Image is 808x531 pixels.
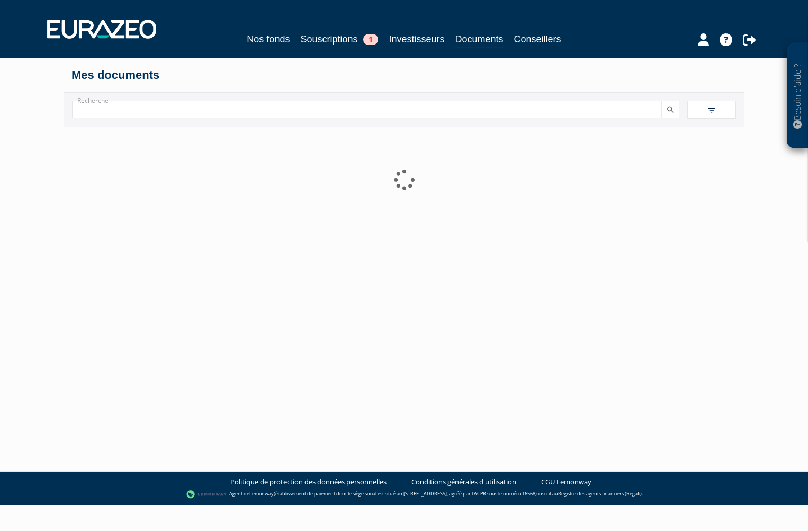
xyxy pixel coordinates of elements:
[47,20,156,39] img: 1732889491-logotype_eurazeo_blanc_rvb.png
[558,491,642,498] a: Registre des agents financiers (Regafi)
[363,34,378,45] span: 1
[71,69,737,82] h4: Mes documents
[247,32,290,47] a: Nos fonds
[72,101,662,118] input: Recherche
[389,32,444,47] a: Investisseurs
[514,32,561,47] a: Conseillers
[541,477,591,487] a: CGU Lemonway
[186,489,227,500] img: logo-lemonway.png
[792,48,804,144] p: Besoin d'aide ?
[11,489,797,500] div: - Agent de (établissement de paiement dont le siège social est situé au [STREET_ADDRESS], agréé p...
[249,491,274,498] a: Lemonway
[707,105,716,115] img: filter.svg
[300,32,378,47] a: Souscriptions1
[455,32,504,48] a: Documents
[230,477,387,487] a: Politique de protection des données personnelles
[411,477,516,487] a: Conditions générales d'utilisation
